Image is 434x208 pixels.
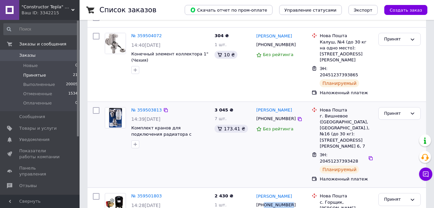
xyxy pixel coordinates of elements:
button: Чат с покупателем [419,168,432,181]
img: Фото товару [105,107,126,128]
span: 3 045 ₴ [215,107,233,112]
a: [PERSON_NAME] [256,193,292,200]
button: Управление статусами [279,5,342,15]
span: ЭН: 20451237393865 [320,66,358,77]
span: 304 ₴ [215,33,229,38]
div: [PHONE_NUMBER] [255,40,297,49]
span: Отзывы [19,183,37,189]
a: Конечный элемент коллектора 1" (Чехия) [131,51,209,63]
span: 14:28[DATE] [131,203,160,208]
div: Принят [384,196,407,203]
span: Скачать отчет по пром-оплате [190,7,267,13]
span: 21 [73,72,78,78]
div: Наложенный платеж [320,176,373,182]
h1: Список заказов [99,6,156,14]
div: Принят [384,110,407,117]
span: Выполненные [23,82,55,88]
div: Ваш ID: 3342215 [22,10,80,16]
div: Планируемый [320,79,359,87]
a: № 359504072 [131,33,162,38]
span: Заказы и сообщения [19,41,66,47]
span: "Constructor Tepla" Конструктор Тепла [22,4,71,10]
span: Уведомления [19,137,49,143]
a: Создать заказ [378,7,427,12]
span: Новые [23,63,38,69]
div: Нова Пошта [320,193,373,199]
span: Без рейтинга [263,126,293,131]
span: Товары и услуги [19,125,57,131]
span: 1 шт. [215,202,226,207]
div: Наложенный платеж [320,90,373,96]
button: Скачать отчет по пром-оплате [185,5,273,15]
a: Комплект кранов для подключения радиатора с термоголовкой EP 1/2'' (угловой) [131,125,206,143]
span: 0 [75,100,78,106]
span: 14:40[DATE] [131,42,160,48]
a: № 359503813 [131,107,162,112]
span: 20005 [66,82,78,88]
div: [PHONE_NUMBER] [255,114,297,123]
span: 1 шт. [215,42,226,47]
div: 10 ₴ [215,51,237,59]
input: Поиск [3,23,78,35]
a: № 359501803 [131,193,162,198]
span: Заказы [19,52,35,58]
span: Показатели работы компании [19,148,61,160]
button: Экспорт [348,5,378,15]
img: Фото товару [105,33,126,54]
span: 0 [75,63,78,69]
span: Сообщения [19,114,45,120]
span: Отмененные [23,91,52,97]
span: Без рейтинга [263,52,293,57]
span: Создать заказ [390,8,422,13]
div: Планируемый [320,166,359,173]
span: Покупатели [19,194,46,200]
span: 1534 [68,91,78,97]
span: 7 шт. [215,116,226,121]
div: Нова Пошта [320,107,373,113]
span: Управление статусами [284,8,337,13]
span: ЭН: 20451237393428 [320,152,358,164]
div: г. Вишневое ([GEOGRAPHIC_DATA], [GEOGRAPHIC_DATA].), №16 (до 30 кг): [STREET_ADDRESS][PERSON_NAME... [320,113,373,149]
a: [PERSON_NAME] [256,107,292,113]
span: Экспорт [354,8,372,13]
div: Принят [384,36,407,43]
span: Панель управления [19,165,61,177]
span: Оплаченные [23,100,52,106]
span: Принятые [23,72,46,78]
div: Калуш, №4 (до 30 кг на одно место): [STREET_ADDRESS][PERSON_NAME] [320,39,373,63]
span: 14:39[DATE] [131,116,160,122]
div: 173.41 ₴ [215,125,248,133]
button: Создать заказ [384,5,427,15]
div: Нова Пошта [320,33,373,39]
span: 2 430 ₴ [215,193,233,198]
a: [PERSON_NAME] [256,33,292,39]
